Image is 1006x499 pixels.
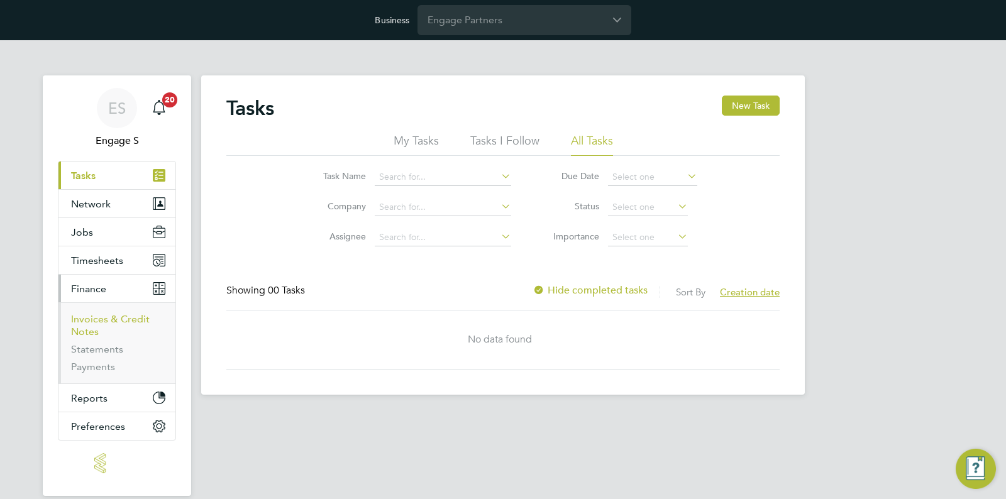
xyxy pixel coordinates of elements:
[108,100,126,116] span: ES
[533,284,648,297] label: Hide completed tasks
[722,96,780,116] button: New Task
[71,226,93,238] span: Jobs
[58,133,176,148] span: Engage S
[226,96,274,121] h2: Tasks
[58,162,175,189] a: Tasks
[58,384,175,412] button: Reports
[375,199,511,216] input: Search for...
[71,420,125,432] span: Preferences
[375,14,409,26] label: Business
[676,286,705,298] label: Sort By
[58,302,175,383] div: Finance
[58,246,175,274] button: Timesheets
[71,392,108,404] span: Reports
[71,198,111,210] span: Network
[470,133,539,156] li: Tasks I Follow
[268,284,305,297] span: 00 Tasks
[608,229,688,246] input: Select one
[71,170,96,182] span: Tasks
[71,313,150,337] a: Invoices & Credit Notes
[162,92,177,107] span: 20
[43,75,191,496] nav: Main navigation
[94,453,140,473] img: engage-logo-retina.png
[309,170,366,182] label: Task Name
[58,190,175,217] button: Network
[71,283,106,295] span: Finance
[608,168,697,186] input: Select one
[226,333,773,346] div: No data found
[720,286,780,298] span: Creation date
[58,218,175,246] button: Jobs
[375,229,511,246] input: Search for...
[394,133,439,156] li: My Tasks
[71,255,123,266] span: Timesheets
[309,200,366,212] label: Company
[608,199,688,216] input: Select one
[58,88,176,148] a: ESEngage S
[58,275,175,302] button: Finance
[543,200,599,212] label: Status
[956,449,996,489] button: Engage Resource Center
[543,231,599,242] label: Importance
[58,412,175,440] button: Preferences
[375,168,511,186] input: Search for...
[543,170,599,182] label: Due Date
[571,133,613,156] li: All Tasks
[226,284,307,297] div: Showing
[146,88,172,128] a: 20
[71,361,115,373] a: Payments
[58,453,176,473] a: Go to home page
[309,231,366,242] label: Assignee
[71,343,123,355] a: Statements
